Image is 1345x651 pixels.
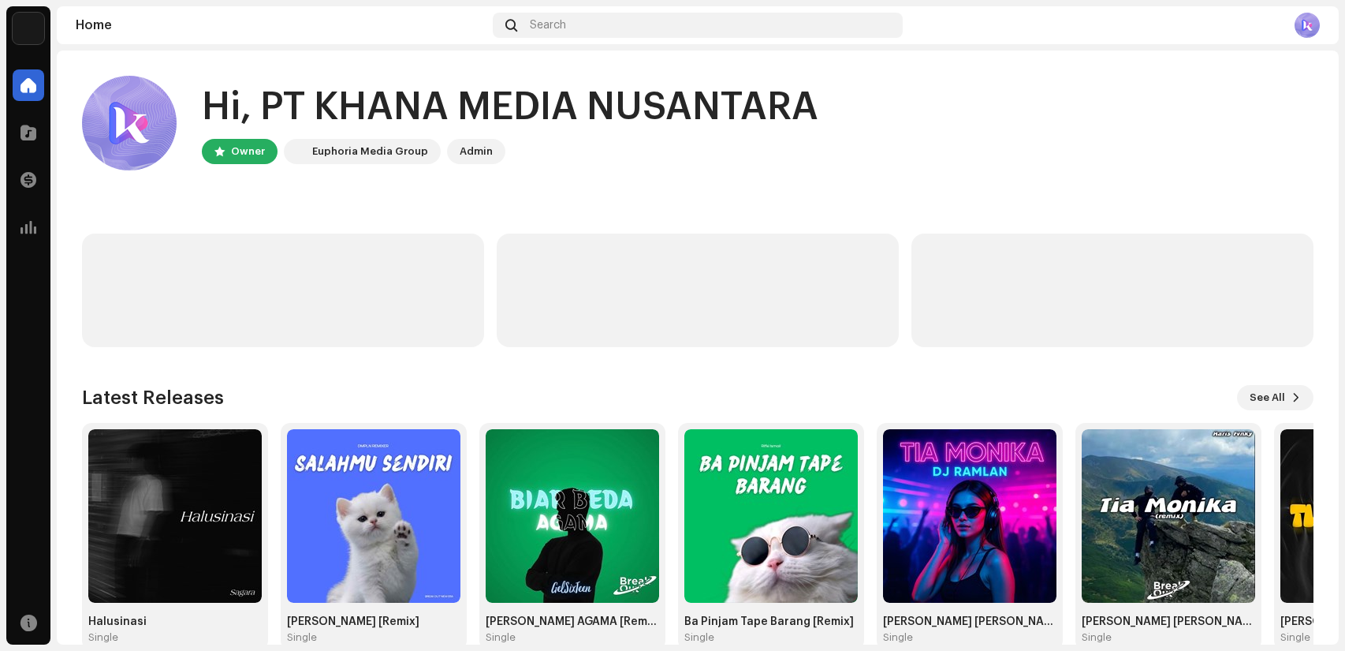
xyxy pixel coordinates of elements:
[287,631,317,644] div: Single
[231,142,265,161] div: Owner
[88,429,262,603] img: cd01bd6c-be9a-417d-ab35-c7f328cdce99
[82,385,224,410] h3: Latest Releases
[88,631,118,644] div: Single
[684,429,858,603] img: b7505e69-1fc7-424c-99cd-9abb68d1d67f
[1280,631,1310,644] div: Single
[82,76,177,170] img: 7e343283-e2de-4072-b20e-7acd25a075da
[1237,385,1313,410] button: See All
[883,615,1056,628] div: [PERSON_NAME] [PERSON_NAME] [Remix]
[312,142,428,161] div: Euphoria Media Group
[684,631,714,644] div: Single
[883,631,913,644] div: Single
[883,429,1056,603] img: fd6d563e-284f-4139-8163-4acfda227baa
[202,82,818,133] div: Hi, PT KHANA MEDIA NUSANTARA
[1082,615,1255,628] div: [PERSON_NAME] [PERSON_NAME] [Remix]
[287,615,460,628] div: [PERSON_NAME] [Remix]
[1295,13,1320,38] img: 7e343283-e2de-4072-b20e-7acd25a075da
[1082,631,1112,644] div: Single
[76,19,486,32] div: Home
[1250,382,1285,413] span: See All
[88,615,262,628] div: Halusinasi
[287,429,460,603] img: 96c03869-45b0-4026-a9ee-a4029307fcc7
[684,615,858,628] div: Ba Pinjam Tape Barang [Remix]
[486,631,516,644] div: Single
[460,142,493,161] div: Admin
[486,429,659,603] img: 0f0f1c2f-64d0-4b42-992e-130ed66e8dc6
[287,142,306,161] img: de0d2825-999c-4937-b35a-9adca56ee094
[530,19,566,32] span: Search
[486,615,659,628] div: [PERSON_NAME] AGAMA [Remix]
[1082,429,1255,603] img: 430812bf-52be-4644-a410-54b9d34f1e8a
[13,13,44,44] img: de0d2825-999c-4937-b35a-9adca56ee094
